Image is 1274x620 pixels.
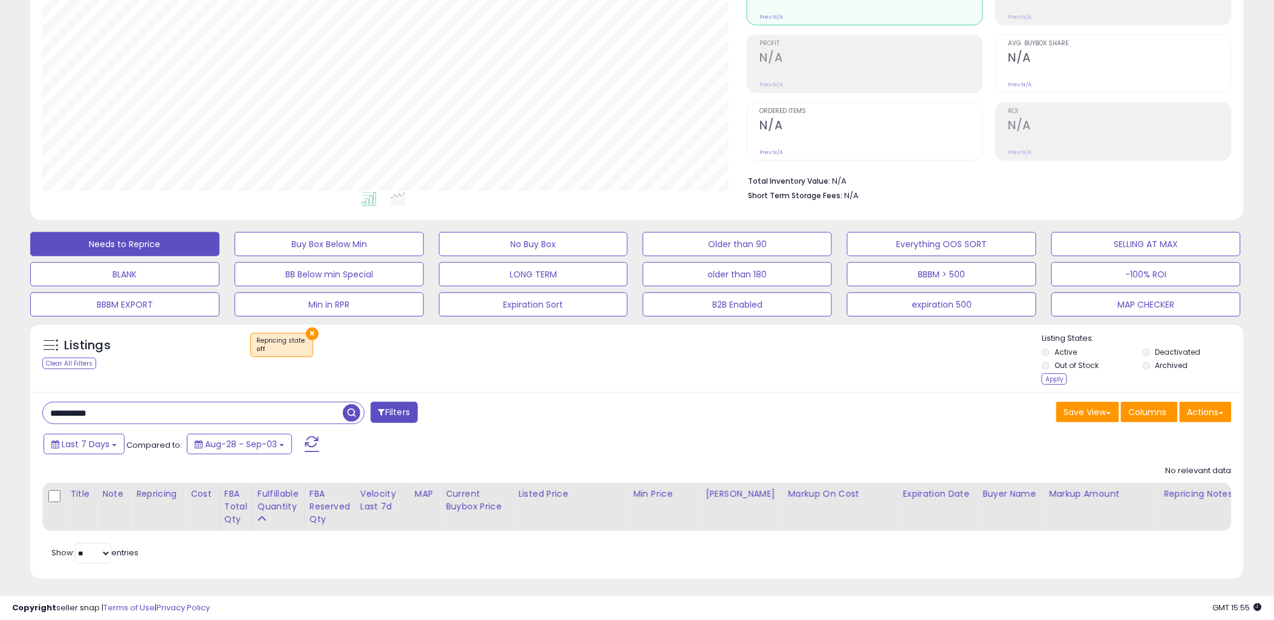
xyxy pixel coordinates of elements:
div: Current Buybox Price [446,488,508,513]
span: Columns [1129,406,1167,418]
button: Aug-28 - Sep-03 [187,434,292,454]
small: Prev: N/A [1009,149,1032,156]
button: expiration 500 [847,292,1036,317]
h2: N/A [1009,51,1231,67]
b: Short Term Storage Fees: [749,190,843,201]
small: Prev: N/A [760,149,784,156]
button: MAP CHECKER [1051,292,1241,317]
div: Repricing Notes [1164,488,1235,500]
div: seller snap | | [12,602,210,614]
h2: N/A [760,118,983,135]
a: Privacy Policy [157,602,210,613]
div: [PERSON_NAME] [706,488,778,500]
span: Ordered Items [760,108,983,115]
b: Total Inventory Value: [749,176,831,186]
button: older than 180 [643,262,832,286]
div: Expiration Date [903,488,972,500]
button: LONG TERM [439,262,628,286]
span: N/A [845,190,859,201]
span: Avg. Buybox Share [1009,40,1231,47]
div: Apply [1042,373,1067,385]
strong: Copyright [12,602,56,613]
div: Markup Amount [1049,488,1154,500]
div: Velocity Last 7d [360,488,405,513]
small: Prev: N/A [1009,13,1032,21]
div: Fulfillable Quantity [258,488,299,513]
div: Min Price [633,488,695,500]
label: Deactivated [1155,347,1201,357]
small: Prev: N/A [760,13,784,21]
small: Prev: N/A [760,81,784,88]
div: Listed Price [518,488,623,500]
button: SELLING AT MAX [1051,232,1241,256]
div: Cost [190,488,214,500]
span: ROI [1009,108,1231,115]
button: BB Below min Special [235,262,424,286]
button: BBBM > 500 [847,262,1036,286]
th: The percentage added to the cost of goods (COGS) that forms the calculator for Min & Max prices. [783,483,898,531]
small: Prev: N/A [1009,81,1032,88]
label: Active [1055,347,1077,357]
button: Buy Box Below Min [235,232,424,256]
button: Last 7 Days [44,434,125,454]
span: Aug-28 - Sep-03 [205,438,277,450]
div: Title [70,488,92,500]
p: Listing States: [1042,333,1244,344]
span: Repricing state : [257,336,307,354]
button: BLANK [30,262,219,286]
label: Archived [1155,360,1188,370]
button: Min in RPR [235,292,424,317]
div: MAP [415,488,435,500]
button: -100% ROI [1051,262,1241,286]
button: Actions [1180,402,1232,422]
button: Expiration Sort [439,292,628,317]
div: off [257,345,307,354]
a: Terms of Use [103,602,155,613]
span: 2025-09-11 15:55 GMT [1213,602,1262,613]
button: Filters [371,402,418,423]
span: Profit [760,40,983,47]
div: Note [102,488,126,500]
div: FBA Reserved Qty [310,488,350,526]
button: × [306,328,319,340]
button: Needs to Reprice [30,232,219,256]
button: No Buy Box [439,232,628,256]
h2: N/A [1009,118,1231,135]
li: N/A [749,173,1223,187]
button: BBBM EXPORT [30,292,219,317]
th: CSV column name: cust_attr_3_Repricing Notes [1159,483,1241,531]
div: No relevant data [1166,465,1232,477]
div: Buyer Name [983,488,1039,500]
button: Everything OOS SORT [847,232,1036,256]
h5: Listings [64,337,111,354]
th: CSV column name: cust_attr_4_Buyer Name [978,483,1044,531]
h2: N/A [760,51,983,67]
span: Last 7 Days [62,438,109,450]
label: Out of Stock [1055,360,1099,370]
span: Show: entries [51,547,138,558]
div: Repricing [136,488,180,500]
button: Save View [1056,402,1119,422]
button: Older than 90 [643,232,832,256]
span: Compared to: [126,439,182,451]
th: CSV column name: cust_attr_2_Expiration Date [898,483,978,531]
button: B2B Enabled [643,292,832,317]
div: Markup on Cost [788,488,892,500]
button: Columns [1121,402,1178,422]
div: FBA Total Qty [224,488,247,526]
div: Clear All Filters [42,358,96,369]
